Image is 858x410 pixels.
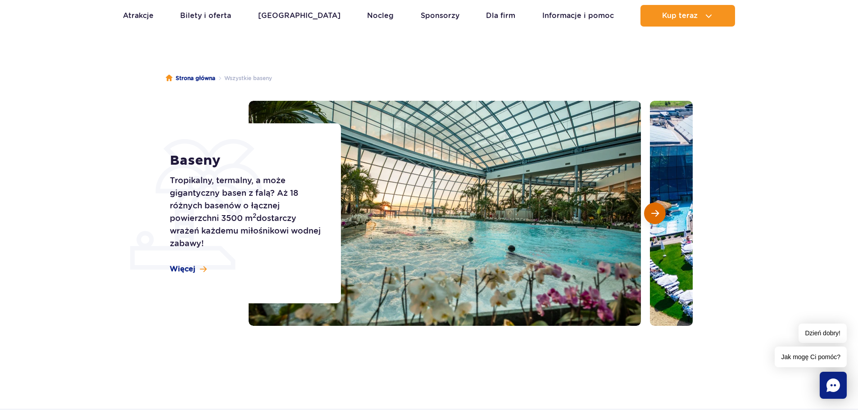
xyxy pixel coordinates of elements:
[799,324,847,343] span: Dzień dobry!
[640,5,735,27] button: Kup teraz
[367,5,394,27] a: Nocleg
[170,174,321,250] p: Tropikalny, termalny, a może gigantyczny basen z falą? Aż 18 różnych basenów o łącznej powierzchn...
[180,5,231,27] a: Bilety i oferta
[170,264,207,274] a: Więcej
[249,101,641,326] img: Basen wewnętrzny w Suntago, z tropikalnymi roślinami i orchideami
[215,74,272,83] li: Wszystkie baseny
[775,347,847,367] span: Jak mogę Ci pomóc?
[258,5,340,27] a: [GEOGRAPHIC_DATA]
[486,5,515,27] a: Dla firm
[170,153,321,169] h1: Baseny
[166,74,215,83] a: Strona główna
[542,5,614,27] a: Informacje i pomoc
[421,5,459,27] a: Sponsorzy
[820,372,847,399] div: Chat
[123,5,154,27] a: Atrakcje
[644,203,666,224] button: Następny slajd
[662,12,698,20] span: Kup teraz
[170,264,195,274] span: Więcej
[253,212,256,219] sup: 2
